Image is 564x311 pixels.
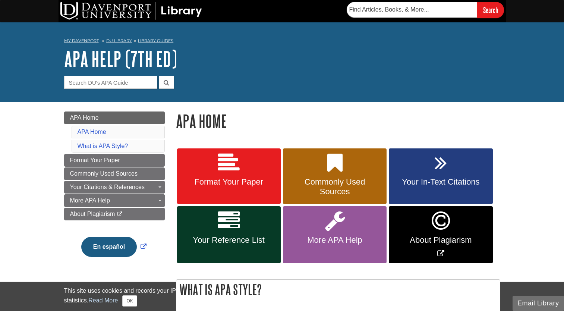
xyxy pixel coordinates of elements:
[64,154,165,167] a: Format Your Paper
[513,296,564,311] button: Email Library
[64,208,165,220] a: About Plagiarism
[70,197,110,204] span: More APA Help
[394,235,487,245] span: About Plagiarism
[64,38,99,44] a: My Davenport
[177,148,281,204] a: Format Your Paper
[78,129,106,135] a: APA Home
[64,111,165,270] div: Guide Page Menu
[70,184,145,190] span: Your Citations & References
[389,148,492,204] a: Your In-Text Citations
[176,280,500,299] h2: What is APA Style?
[283,206,387,263] a: More APA Help
[283,148,387,204] a: Commonly Used Sources
[64,286,500,307] div: This site uses cookies and records your IP address for usage statistics. Additionally, we use Goo...
[138,38,173,43] a: Library Guides
[394,177,487,187] span: Your In-Text Citations
[79,244,148,250] a: Link opens in new window
[117,212,123,217] i: This link opens in a new window
[183,235,275,245] span: Your Reference List
[347,2,504,18] form: Searches DU Library's articles, books, and more
[477,2,504,18] input: Search
[64,76,157,89] input: Search DU's APA Guide
[64,194,165,207] a: More APA Help
[177,206,281,263] a: Your Reference List
[64,111,165,124] a: APA Home
[70,157,120,163] span: Format Your Paper
[81,237,137,257] button: En español
[347,2,477,18] input: Find Articles, Books, & More...
[64,36,500,48] nav: breadcrumb
[176,111,500,131] h1: APA Home
[64,181,165,194] a: Your Citations & References
[289,177,381,197] span: Commonly Used Sources
[70,170,138,177] span: Commonly Used Sources
[60,2,202,20] img: DU Library
[389,206,492,263] a: Link opens in new window
[70,211,115,217] span: About Plagiarism
[88,297,118,304] a: Read More
[183,177,275,187] span: Format Your Paper
[78,143,128,149] a: What is APA Style?
[106,38,132,43] a: DU Library
[70,114,99,121] span: APA Home
[122,295,137,307] button: Close
[289,235,381,245] span: More APA Help
[64,47,177,70] a: APA Help (7th Ed)
[64,167,165,180] a: Commonly Used Sources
